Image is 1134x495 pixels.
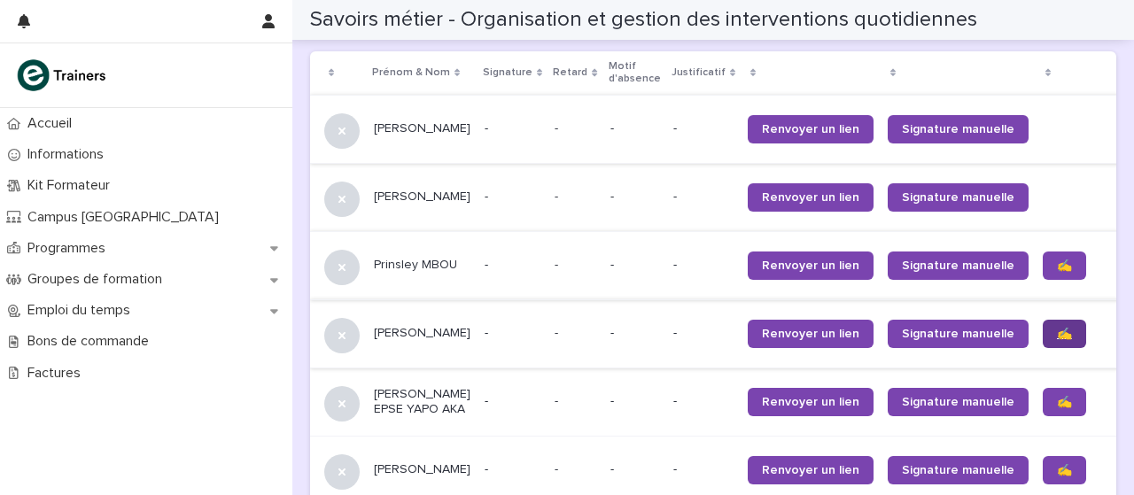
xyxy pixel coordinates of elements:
a: Renvoyer un lien [748,456,874,484]
a: ✍️ [1043,251,1086,280]
a: Renvoyer un lien [748,320,874,348]
font: Justificatif [672,67,726,78]
font: [PERSON_NAME] EPSE YAPO AKA [374,388,474,415]
font: - [555,327,558,339]
a: Renvoyer un lien [748,115,874,143]
font: - [673,122,677,135]
font: - [610,327,614,339]
font: - [673,327,677,339]
a: ✍️ [1043,388,1086,416]
font: [PERSON_NAME] [374,122,470,135]
font: [PERSON_NAME] [374,190,470,203]
font: - [485,395,488,407]
font: ✍️ [1057,396,1072,408]
a: Signature manuelle [888,251,1029,280]
a: Signature manuelle [888,320,1029,348]
a: Renvoyer un lien [748,183,874,212]
font: Renvoyer un lien [762,191,859,204]
font: Accueil [27,116,72,130]
font: Informations [27,147,104,161]
font: Bons de commande [27,334,149,348]
font: ✍️ [1057,328,1072,340]
font: - [485,190,488,203]
a: Signature manuelle [888,115,1029,143]
font: Campus [GEOGRAPHIC_DATA] [27,210,219,224]
font: Signature [483,67,532,78]
font: - [610,395,614,407]
font: Signature manuelle [902,328,1014,340]
font: Renvoyer un lien [762,328,859,340]
font: Programmes [27,241,105,255]
font: - [555,122,558,135]
font: - [610,190,614,203]
font: Signature manuelle [902,396,1014,408]
font: Motif d'absence [609,61,661,84]
font: Factures [27,366,81,380]
font: ✍️ [1057,464,1072,476]
font: - [673,395,677,407]
font: - [555,395,558,407]
font: Signature manuelle [902,191,1014,204]
a: ✍️ [1043,320,1086,348]
font: Signature manuelle [902,464,1014,476]
font: - [485,122,488,135]
font: Prénom & Nom [372,67,450,78]
font: Savoirs métier - Organisation et gestion des interventions quotidiennes [310,9,977,30]
font: - [610,259,614,271]
font: - [610,122,614,135]
font: - [485,259,488,271]
font: Renvoyer un lien [762,396,859,408]
a: Signature manuelle [888,183,1029,212]
a: Renvoyer un lien [748,251,874,280]
font: - [555,463,558,476]
font: Prinsley MBOU [374,259,457,271]
font: - [485,463,488,476]
font: Kit Formateur [27,178,110,192]
font: [PERSON_NAME] [374,463,470,476]
font: Groupes de formation [27,272,162,286]
font: Emploi du temps [27,303,130,317]
font: - [673,463,677,476]
font: Signature manuelle [902,123,1014,135]
font: Renvoyer un lien [762,123,859,135]
font: Signature manuelle [902,259,1014,272]
a: Signature manuelle [888,388,1029,416]
font: [PERSON_NAME] [374,327,470,339]
a: ✍️ [1043,456,1086,484]
font: Retard [553,67,587,78]
a: Renvoyer un lien [748,388,874,416]
font: - [673,190,677,203]
font: - [673,259,677,271]
font: - [555,259,558,271]
font: - [485,327,488,339]
font: Renvoyer un lien [762,464,859,476]
font: ✍️ [1057,259,1072,272]
font: Renvoyer un lien [762,259,859,272]
font: - [610,463,614,476]
img: K0CqGN7SDeD6s4JG8KQk [14,58,112,93]
a: Signature manuelle [888,456,1029,484]
font: - [555,190,558,203]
